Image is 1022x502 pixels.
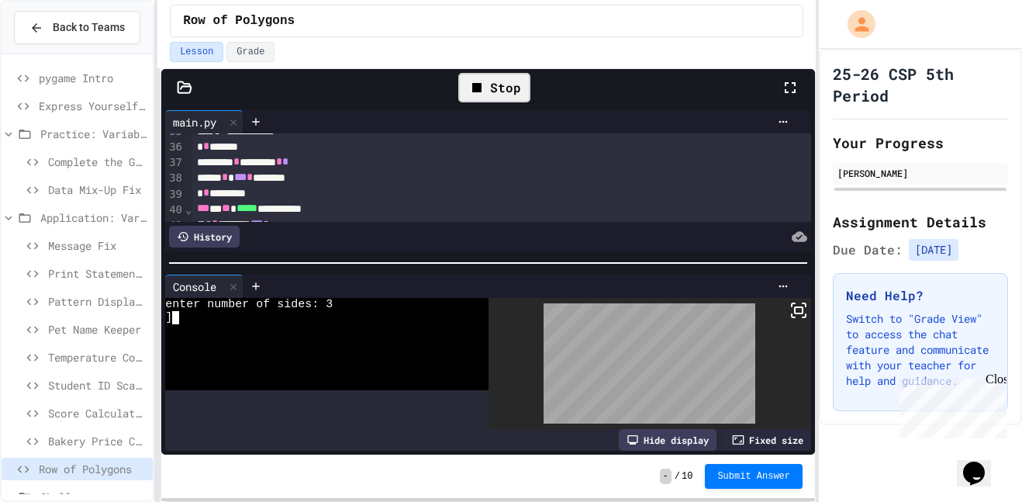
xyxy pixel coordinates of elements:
h2: Assignment Details [833,211,1008,233]
span: Data Mix-Up Fix [48,182,147,198]
h2: Your Progress [833,132,1008,154]
span: - [660,469,672,484]
span: Score Calculator [48,405,147,421]
span: Bakery Price Calculator [48,433,147,449]
p: Switch to "Grade View" to access the chat feature and communicate with your teacher for help and ... [846,311,995,389]
h1: 25-26 CSP 5th Period [833,63,1008,106]
div: My Account [831,6,879,42]
div: [PERSON_NAME] [837,166,1003,180]
span: Print Statement Repair [48,265,147,282]
button: Back to Teams [14,11,140,44]
h3: Need Help? [846,286,995,305]
span: Temperature Converter [48,349,147,365]
span: Complete the Greeting [48,154,147,170]
span: Message Fix [48,237,147,254]
span: Practice: Variables/Print [40,126,147,142]
span: Back to Teams [53,19,125,36]
span: Pattern Display Challenge [48,293,147,310]
button: Submit Answer [705,464,803,489]
span: Due Date: [833,241,903,259]
iframe: chat widget [957,440,1006,486]
span: Pet Name Keeper [48,321,147,338]
button: Lesson [170,42,223,62]
div: Chat with us now!Close [6,6,107,99]
span: Application: Variables/Print [40,209,147,226]
div: Stop [458,73,530,102]
span: pygame Intro [39,70,147,86]
span: [DATE] [909,239,958,261]
span: Row of Polygons [183,12,295,30]
span: 10 [682,470,692,483]
span: Row of Polygons [39,461,147,477]
span: Express Yourself in Python! [39,98,147,114]
span: Submit Answer [717,470,790,483]
button: Grade [226,42,274,62]
span: Student ID Scanner [48,377,147,393]
iframe: chat widget [893,372,1006,438]
span: / [675,470,680,483]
